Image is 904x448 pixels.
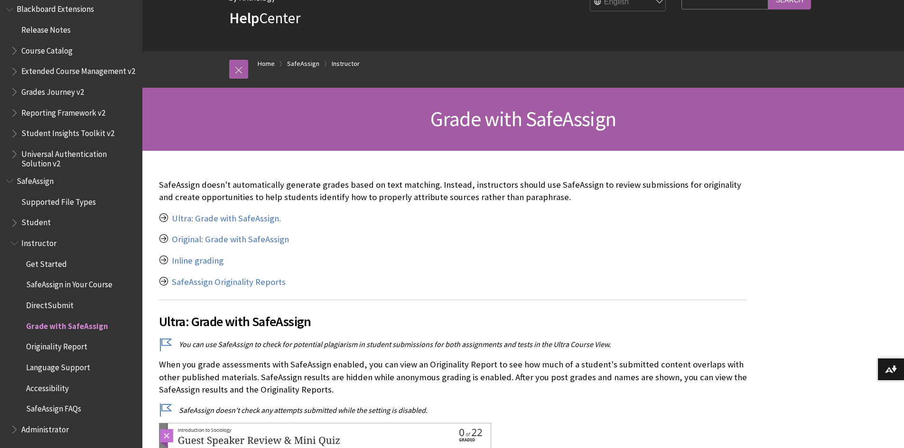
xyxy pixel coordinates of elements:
[287,58,319,70] a: SafeAssign
[26,256,67,269] span: Get Started
[229,9,300,27] a: HelpCenter
[21,194,96,207] span: Supported File Types
[17,1,94,14] span: Blackboard Extensions
[159,405,747,415] p: SafeAssign doesn't check any attempts submitted while the setting is disabled.
[6,173,137,438] nav: Book outline for Blackboard SafeAssign
[172,276,286,288] a: SafeAssign Originality Reports
[21,421,69,434] span: Administrator
[172,234,289,245] a: Original: Grade with SafeAssign
[26,318,108,331] span: Grade with SafeAssign
[430,106,616,132] span: Grade with SafeAssign
[26,401,81,414] span: SafeAssign FAQs
[26,339,87,352] span: Originality Report
[26,277,112,290] span: SafeAssign in Your Course
[26,380,69,393] span: Accessibility
[21,126,114,138] span: Student Insights Toolkit v2
[21,235,56,248] span: Instructor
[159,339,747,349] p: You can use SafeAssign to check for potential plagiarism in student submissions for both assignme...
[21,22,71,35] span: Release Notes
[6,1,137,169] nav: Book outline for Blackboard Extensions
[21,146,136,168] span: Universal Authentication Solution v2
[258,58,275,70] a: Home
[21,84,84,97] span: Grades Journey v2
[172,213,281,224] a: Ultra: Grade with SafeAssign.
[21,43,73,55] span: Course Catalog
[21,105,105,118] span: Reporting Framework v2
[229,9,259,27] strong: Help
[26,297,74,310] span: DirectSubmit
[159,179,747,203] p: SafeAssign doesn't automatically generate grades based on text matching. Instead, instructors sho...
[172,255,224,266] a: Inline grading
[332,58,360,70] a: Instructor
[159,358,747,396] p: When you grade assessments with SafeAssign enabled, you can view an Originality Report to see how...
[21,64,135,76] span: Extended Course Management v2
[21,215,51,228] span: Student
[26,359,90,372] span: Language Support
[159,311,747,331] span: Ultra: Grade with SafeAssign
[17,173,54,186] span: SafeAssign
